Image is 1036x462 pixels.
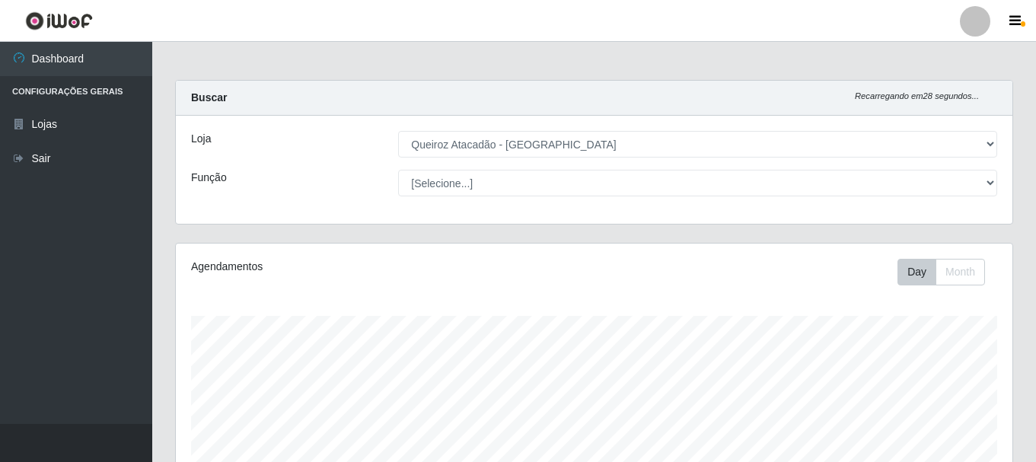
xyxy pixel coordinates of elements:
[897,259,997,285] div: Toolbar with button groups
[855,91,979,100] i: Recarregando em 28 segundos...
[25,11,93,30] img: CoreUI Logo
[191,131,211,147] label: Loja
[897,259,936,285] button: Day
[191,91,227,104] strong: Buscar
[191,259,514,275] div: Agendamentos
[897,259,985,285] div: First group
[191,170,227,186] label: Função
[936,259,985,285] button: Month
